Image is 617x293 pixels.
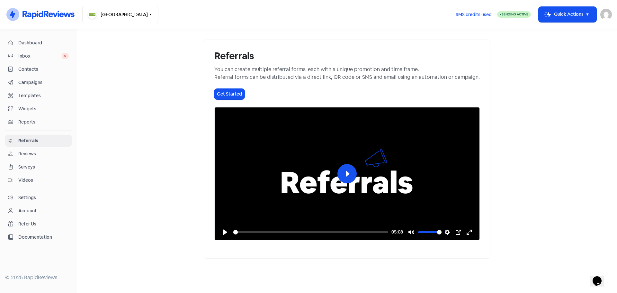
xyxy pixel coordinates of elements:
h1: Referrals [214,50,480,62]
div: © 2025 RapidReviews [5,274,72,281]
span: 0 [62,53,69,59]
input: Volume [418,229,442,235]
a: Inbox 0 [5,50,72,62]
span: Templates [18,92,69,99]
div: You can create multiple referral forms, each with a unique promotion and time frame. Referral for... [214,66,480,81]
div: Settings [18,194,36,201]
a: Videos [5,174,72,186]
button: [GEOGRAPHIC_DATA] [82,6,158,23]
button: Play [220,227,230,237]
span: Sending Active [502,12,528,16]
button: Get Started [214,89,245,99]
a: Documentation [5,231,72,243]
span: Refer Us [18,221,69,227]
a: Sending Active [497,11,531,18]
input: Seek [233,229,388,235]
span: Dashboard [18,40,69,46]
a: Campaigns [5,77,72,88]
span: Documentation [18,234,69,241]
span: Campaigns [18,79,69,86]
a: Referrals [5,135,72,147]
span: Inbox [18,53,62,60]
a: Templates [5,90,72,102]
span: Referrals [18,137,69,144]
span: Widgets [18,105,69,112]
a: SMS credits used [450,11,497,17]
div: Account [18,207,37,214]
a: Widgets [5,103,72,115]
button: Quick Actions [539,7,596,22]
a: Reports [5,116,72,128]
iframe: chat widget [590,267,611,287]
a: Settings [5,192,72,204]
button: Play [337,164,357,183]
a: Contacts [5,63,72,75]
span: Reports [18,119,69,125]
a: Account [5,205,72,217]
a: Surveys [5,161,72,173]
a: Reviews [5,148,72,160]
span: Videos [18,177,69,184]
span: Contacts [18,66,69,73]
div: Current time [391,228,403,236]
span: Surveys [18,164,69,170]
a: Dashboard [5,37,72,49]
img: User [600,9,612,20]
a: Refer Us [5,218,72,230]
span: SMS credits used [456,11,492,18]
span: Reviews [18,151,69,157]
